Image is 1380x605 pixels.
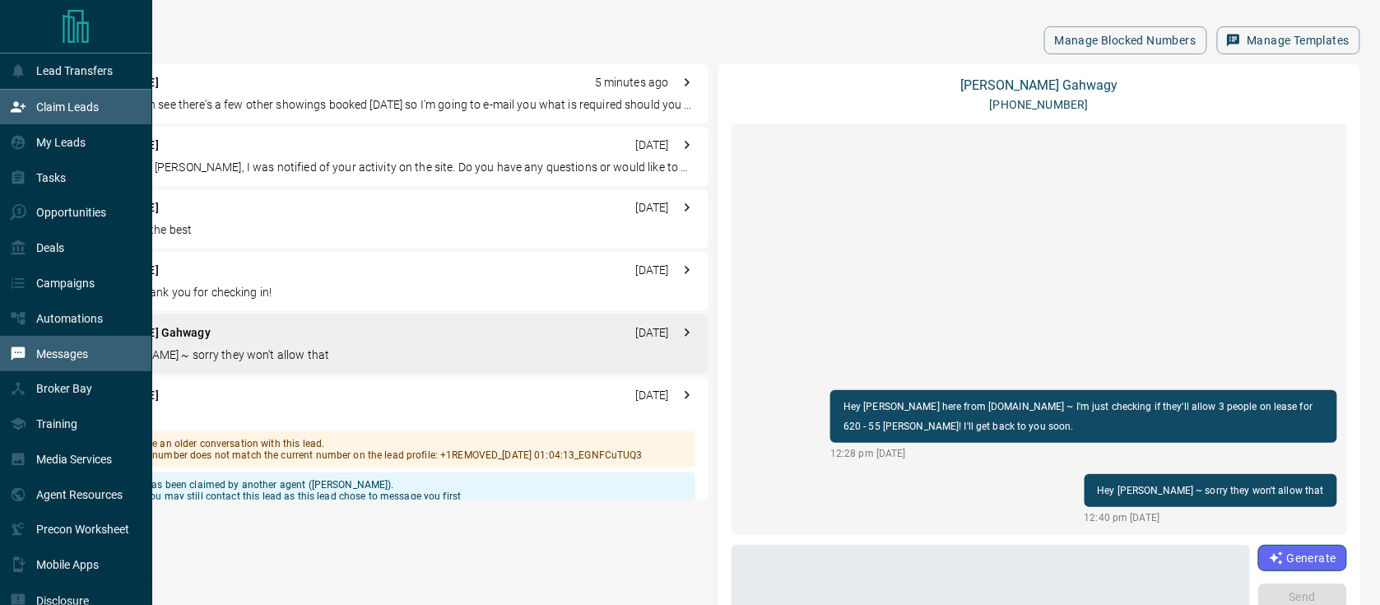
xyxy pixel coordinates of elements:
p: [PHONE_NUMBER] [990,96,1089,114]
p: [DATE] [636,137,669,154]
p: 12:40 pm [DATE] [1085,510,1337,525]
div: This lead has been claimed by another agent ([PERSON_NAME]). However, you may still contact this ... [102,472,461,509]
button: Generate [1258,545,1347,571]
p: 5 minutes ago [595,74,669,91]
p: 12:28 pm [DATE] [830,446,1337,461]
button: Manage Blocked Numbers [1044,26,1207,54]
p: okay perfect, thank you for checking in! [69,284,695,301]
p: No problem! All the best [69,221,695,239]
p: [DATE] [636,199,669,216]
button: Manage Templates [1217,26,1360,54]
p: Hey [PERSON_NAME] ~ sorry they won't allow that [69,347,695,364]
a: [PERSON_NAME] Gahwagy [960,77,1117,93]
div: This may be an older conversation with this lead. The phone number does not match the current num... [102,431,643,468]
p: [DATE] [636,262,669,279]
p: [DATE] [636,387,669,404]
p: [DATE] [636,324,669,342]
p: Great! [69,409,695,426]
p: Good afternoon [PERSON_NAME], I was notified of your activity on the site. Do you have any questi... [69,159,695,176]
p: Hey [PERSON_NAME] here from [DOMAIN_NAME] ~ I'm just checking if they'll allow 3 people on lease ... [843,397,1324,436]
p: Okay great, I can see there's a few other showings booked [DATE] so I'm going to e-mail you what ... [69,96,695,114]
p: Hey [PERSON_NAME] ~ sorry they won't allow that [1098,481,1324,500]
